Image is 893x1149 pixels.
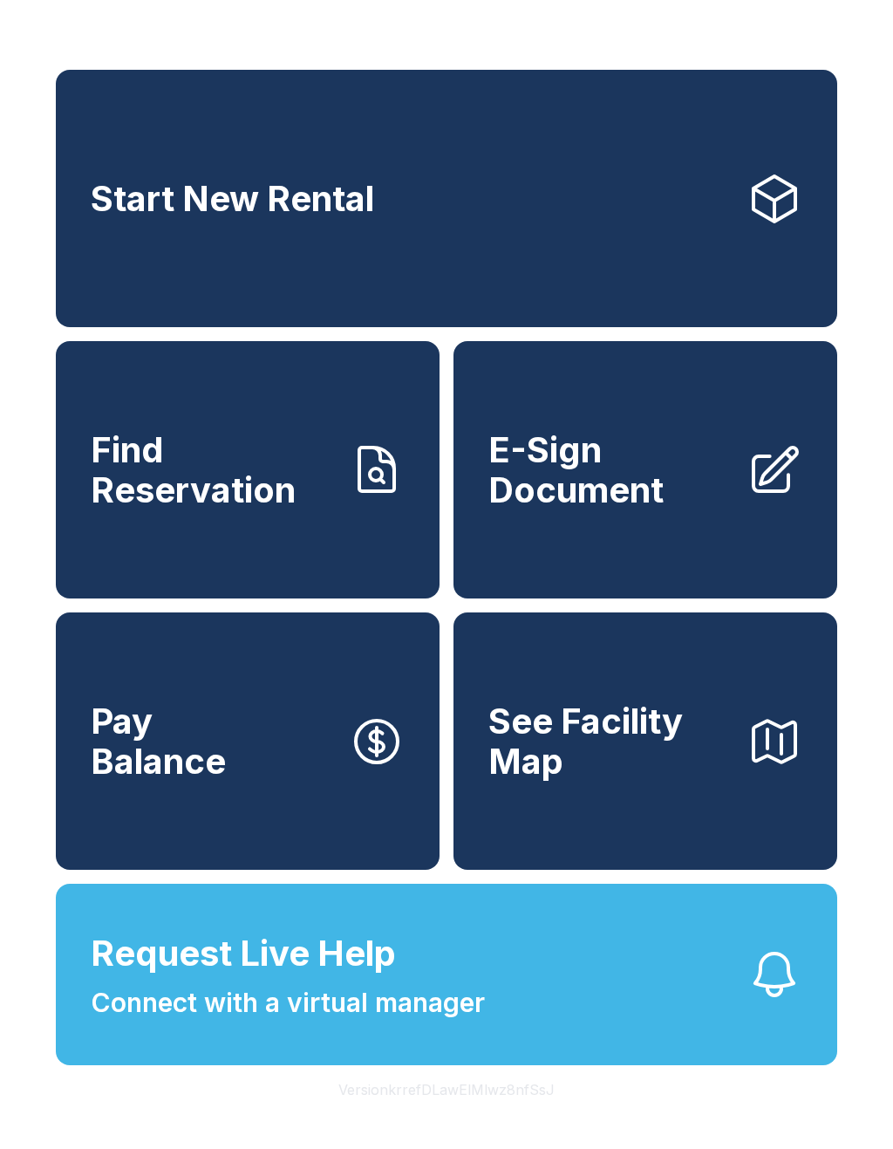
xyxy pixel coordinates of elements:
[488,701,733,781] span: See Facility Map
[91,927,396,980] span: Request Live Help
[324,1065,569,1114] button: VersionkrrefDLawElMlwz8nfSsJ
[91,983,485,1022] span: Connect with a virtual manager
[91,701,226,781] span: Pay Balance
[56,341,440,598] a: Find Reservation
[56,612,440,870] button: PayBalance
[453,341,837,598] a: E-Sign Document
[56,70,837,327] a: Start New Rental
[488,430,733,510] span: E-Sign Document
[91,179,374,219] span: Start New Rental
[453,612,837,870] button: See Facility Map
[91,430,335,510] span: Find Reservation
[56,884,837,1065] button: Request Live HelpConnect with a virtual manager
